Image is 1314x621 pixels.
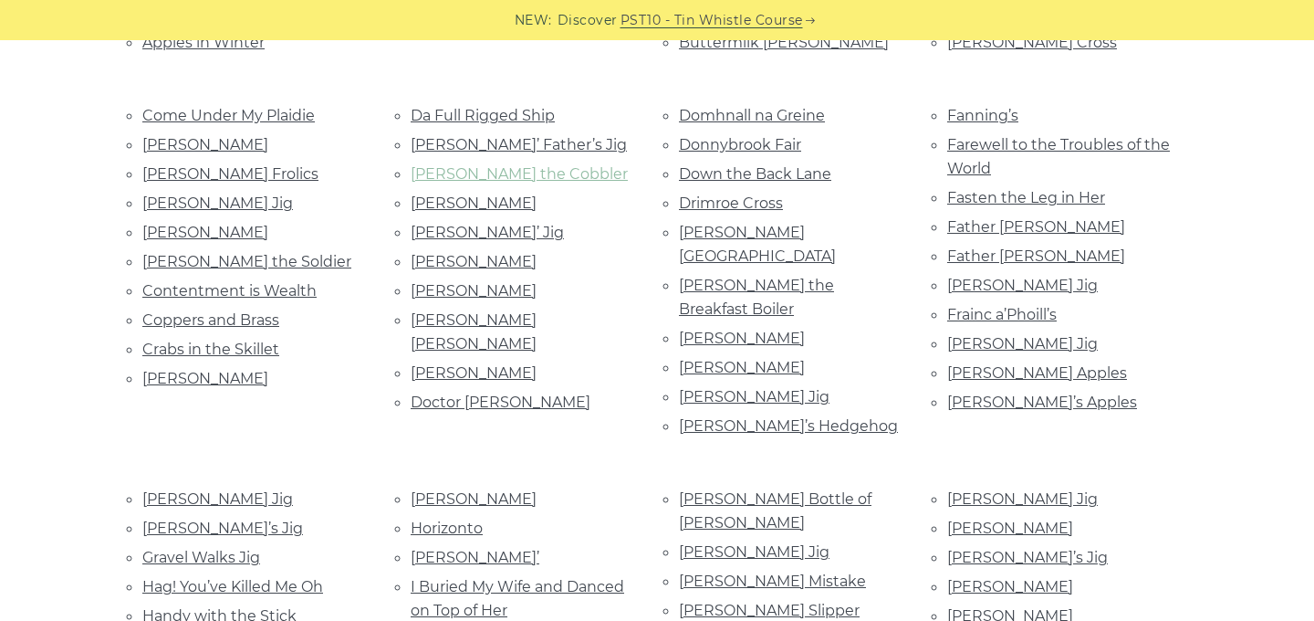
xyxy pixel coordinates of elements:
a: Frainc a’Phoill’s [947,306,1057,323]
a: [PERSON_NAME] Jig [947,277,1098,294]
a: Buttermilk [PERSON_NAME] [679,34,889,51]
a: Da Full Rigged Ship [411,107,555,124]
a: [PERSON_NAME]’s Jig [142,520,303,537]
a: Come Under My Plaidie [142,107,315,124]
a: [PERSON_NAME] Mistake [679,573,866,590]
a: [PERSON_NAME] [142,370,268,387]
a: [PERSON_NAME]’s Jig [947,549,1108,566]
a: Fasten the Leg in Her [947,189,1105,206]
a: Father [PERSON_NAME] [947,218,1125,236]
a: Fanning’s [947,107,1018,124]
a: [PERSON_NAME] [947,520,1073,537]
a: Down the Back Lane [679,165,831,183]
a: [PERSON_NAME]’s Apples [947,394,1137,411]
span: Discover [558,10,618,31]
a: Doctor [PERSON_NAME] [411,394,590,411]
a: [PERSON_NAME][GEOGRAPHIC_DATA] [679,224,836,265]
a: [PERSON_NAME] the Cobbler [411,165,628,183]
a: [PERSON_NAME] [411,490,537,508]
a: [PERSON_NAME] Apples [947,364,1127,382]
a: Father [PERSON_NAME] [947,247,1125,265]
a: [PERSON_NAME]’s Hedgehog [679,417,898,435]
a: Horizonto [411,520,483,537]
a: Domhnall na Greine [679,107,825,124]
a: Gravel Walks Jig [142,549,260,566]
a: [PERSON_NAME] Jig [142,195,293,212]
a: [PERSON_NAME] Jig [142,490,293,508]
a: [PERSON_NAME] [411,253,537,270]
a: [PERSON_NAME] [411,195,537,212]
a: [PERSON_NAME] Jig [679,543,829,561]
a: Crabs in the Skillet [142,341,279,358]
a: [PERSON_NAME] [679,359,805,376]
a: Drimroe Cross [679,195,783,212]
a: Farewell to the Troubles of the World [947,136,1170,177]
a: PST10 - Tin Whistle Course [620,10,803,31]
a: [PERSON_NAME]’ Jig [411,224,564,241]
a: [PERSON_NAME] [142,224,268,241]
a: [PERSON_NAME]’ Father’s Jig [411,136,627,153]
a: [PERSON_NAME] Jig [947,490,1098,508]
a: Apples in Winter [142,34,265,51]
a: Contentment is Wealth [142,282,317,300]
a: [PERSON_NAME] [411,282,537,300]
a: Coppers and Brass [142,311,279,329]
a: [PERSON_NAME] [679,330,805,347]
a: [PERSON_NAME] [PERSON_NAME] [411,311,537,353]
a: [PERSON_NAME]’ [411,549,539,566]
a: [PERSON_NAME] Jig [679,388,829,405]
a: [PERSON_NAME] Cross [947,34,1117,51]
a: [PERSON_NAME] Frolics [142,165,318,183]
a: [PERSON_NAME] [947,578,1073,595]
a: [PERSON_NAME] [142,136,268,153]
a: [PERSON_NAME] Slipper [679,602,860,619]
a: [PERSON_NAME] Jig [947,335,1098,353]
a: [PERSON_NAME] the Soldier [142,253,351,270]
a: [PERSON_NAME] [411,364,537,382]
a: I Buried My Wife and Danced on Top of Her [411,578,624,619]
a: [PERSON_NAME] the Breakfast Boiler [679,277,834,318]
a: [PERSON_NAME] Bottle of [PERSON_NAME] [679,490,871,532]
a: Donnybrook Fair [679,136,801,153]
a: Hag! You’ve Killed Me Oh [142,578,323,595]
span: NEW: [515,10,552,31]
